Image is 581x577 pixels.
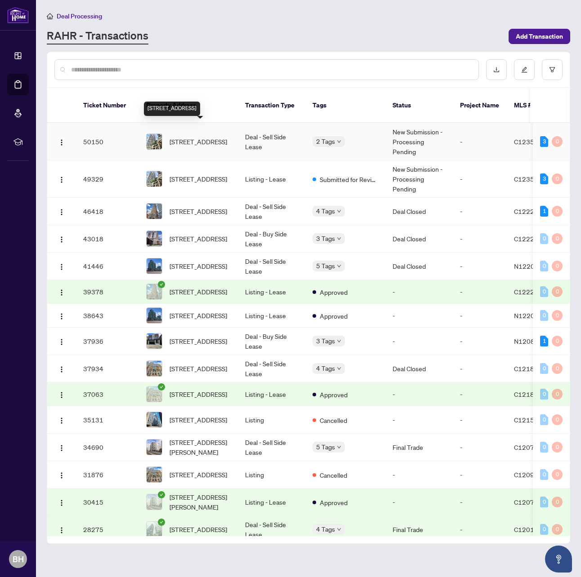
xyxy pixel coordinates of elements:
span: C12099904 [514,470,550,479]
span: down [337,339,341,343]
td: 38643 [76,304,139,328]
td: - [385,406,453,434]
span: C12076478 [514,498,550,506]
div: 0 [552,206,563,217]
td: Deal - Sell Side Lease [238,123,305,160]
span: Approved [320,311,348,321]
img: Logo [58,289,65,296]
th: Property Address [139,88,238,123]
td: - [385,304,453,328]
button: Logo [54,361,69,376]
span: Approved [320,287,348,297]
td: - [453,160,507,198]
img: Logo [58,313,65,320]
div: 0 [540,524,548,535]
button: Logo [54,204,69,218]
td: 46418 [76,198,139,225]
td: Deal Closed [385,355,453,382]
span: filter [549,67,555,73]
th: MLS # [507,88,561,123]
img: Logo [58,209,65,216]
img: Logo [58,176,65,183]
td: 39378 [76,280,139,304]
span: [STREET_ADDRESS] [170,364,227,373]
div: 0 [552,233,563,244]
div: 0 [552,469,563,480]
img: Logo [58,391,65,399]
span: down [337,236,341,241]
td: - [453,198,507,225]
span: check-circle [158,519,165,526]
img: thumbnail-img [147,412,162,427]
span: down [337,139,341,144]
button: Logo [54,495,69,509]
td: 49329 [76,160,139,198]
span: edit [521,67,527,73]
div: 0 [540,497,548,507]
div: 3 [540,173,548,184]
span: C12222242 [514,235,550,243]
span: down [337,264,341,268]
img: Logo [58,263,65,271]
td: Deal Closed [385,225,453,253]
img: thumbnail-img [147,134,162,149]
td: - [453,516,507,543]
span: N12205754 [514,311,551,320]
button: Logo [54,259,69,273]
div: 0 [552,336,563,346]
td: - [453,253,507,280]
div: 0 [540,442,548,453]
div: 1 [540,336,548,346]
span: 2 Tags [316,136,335,146]
span: C12152770 [514,416,550,424]
td: - [385,280,453,304]
div: 0 [552,173,563,184]
div: 0 [540,310,548,321]
button: Add Transaction [509,29,570,44]
span: down [337,366,341,371]
span: [STREET_ADDRESS] [170,206,227,216]
span: N12205754 [514,262,551,270]
img: Logo [58,236,65,243]
button: Logo [54,231,69,246]
span: BH [13,553,24,565]
span: C12220675 [514,207,550,215]
td: 41446 [76,253,139,280]
span: [STREET_ADDRESS] [170,389,227,399]
th: Tags [305,88,385,123]
span: [STREET_ADDRESS][PERSON_NAME] [170,437,231,457]
span: [STREET_ADDRESS] [170,287,227,297]
td: Listing - Lease [238,382,305,406]
td: Listing - Lease [238,160,305,198]
td: 37063 [76,382,139,406]
td: 35131 [76,406,139,434]
span: download [493,67,500,73]
td: - [453,406,507,434]
th: Transaction Type [238,88,305,123]
th: Project Name [453,88,507,123]
span: [STREET_ADDRESS][PERSON_NAME] [170,492,231,512]
td: - [453,488,507,516]
img: Logo [58,499,65,506]
span: [STREET_ADDRESS] [170,261,227,271]
td: 28275 [76,516,139,543]
button: Logo [54,334,69,348]
button: Logo [54,440,69,454]
img: thumbnail-img [147,386,162,402]
div: 0 [552,286,563,297]
span: C12182866 [514,364,550,373]
span: C12182866 [514,390,550,398]
td: Listing - Lease [238,304,305,328]
td: Deal - Buy Side Lease [238,225,305,253]
td: - [453,328,507,355]
span: [STREET_ADDRESS] [170,137,227,146]
span: down [337,445,341,449]
div: 0 [540,286,548,297]
span: [STREET_ADDRESS] [170,311,227,320]
button: edit [514,59,535,80]
td: 31876 [76,461,139,488]
div: 0 [552,414,563,425]
td: Deal Closed [385,198,453,225]
td: Deal - Sell Side Lease [238,253,305,280]
td: - [385,461,453,488]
